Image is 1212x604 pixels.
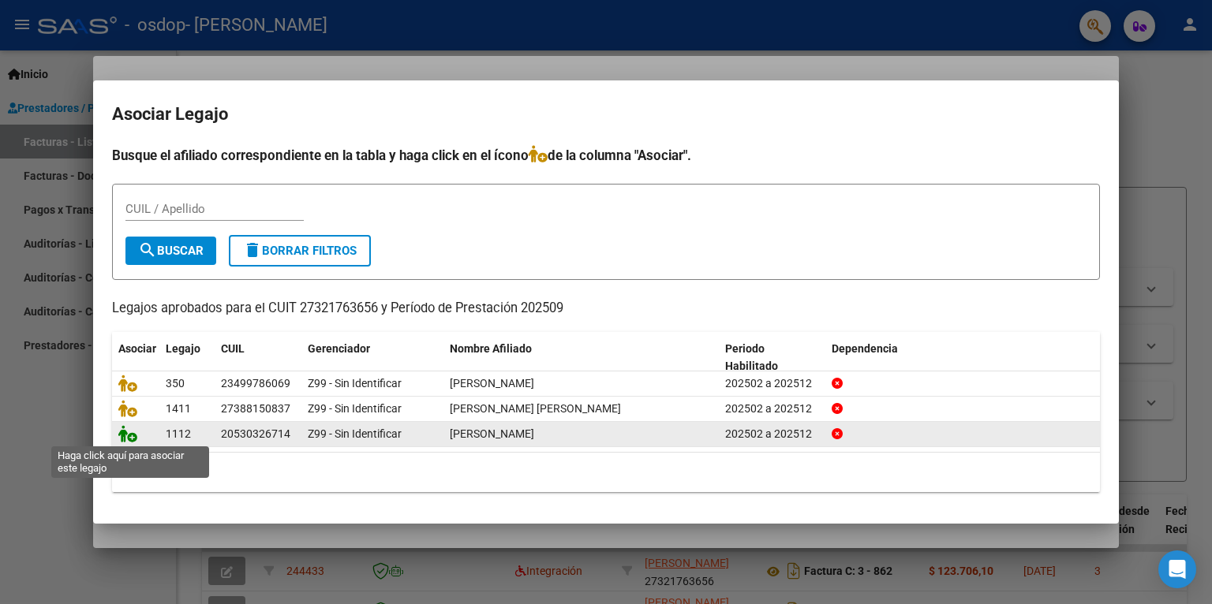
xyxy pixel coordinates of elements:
[450,427,534,440] span: ALFONZO MAXIMO JOAQUIN
[112,453,1100,492] div: 3 registros
[159,332,215,384] datatable-header-cell: Legajo
[308,402,402,415] span: Z99 - Sin Identificar
[215,332,301,384] datatable-header-cell: CUIL
[112,332,159,384] datatable-header-cell: Asociar
[825,332,1101,384] datatable-header-cell: Dependencia
[118,342,156,355] span: Asociar
[1158,550,1196,588] div: Open Intercom Messenger
[832,342,898,355] span: Dependencia
[112,99,1100,129] h2: Asociar Legajo
[308,427,402,440] span: Z99 - Sin Identificar
[166,402,191,415] span: 1411
[112,299,1100,319] p: Legajos aprobados para el CUIT 27321763656 y Período de Prestación 202509
[112,145,1100,166] h4: Busque el afiliado correspondiente en la tabla y haga click en el ícono de la columna "Asociar".
[138,240,157,259] mat-icon: search
[719,332,825,384] datatable-header-cell: Periodo Habilitado
[308,377,402,390] span: Z99 - Sin Identificar
[229,235,371,267] button: Borrar Filtros
[450,377,534,390] span: VARELA SAAVEDRA GONZALO
[725,375,819,393] div: 202502 a 202512
[301,332,443,384] datatable-header-cell: Gerenciador
[725,425,819,443] div: 202502 a 202512
[450,402,621,415] span: BERNARDI MARIA BELEN
[450,342,532,355] span: Nombre Afiliado
[125,237,216,265] button: Buscar
[243,244,357,258] span: Borrar Filtros
[308,342,370,355] span: Gerenciador
[138,244,204,258] span: Buscar
[166,342,200,355] span: Legajo
[166,377,185,390] span: 350
[725,400,819,418] div: 202502 a 202512
[243,240,262,259] mat-icon: delete
[221,400,290,418] div: 27388150837
[221,342,245,355] span: CUIL
[443,332,719,384] datatable-header-cell: Nombre Afiliado
[166,427,191,440] span: 1112
[725,342,778,373] span: Periodo Habilitado
[221,425,290,443] div: 20530326714
[221,375,290,393] div: 23499786069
